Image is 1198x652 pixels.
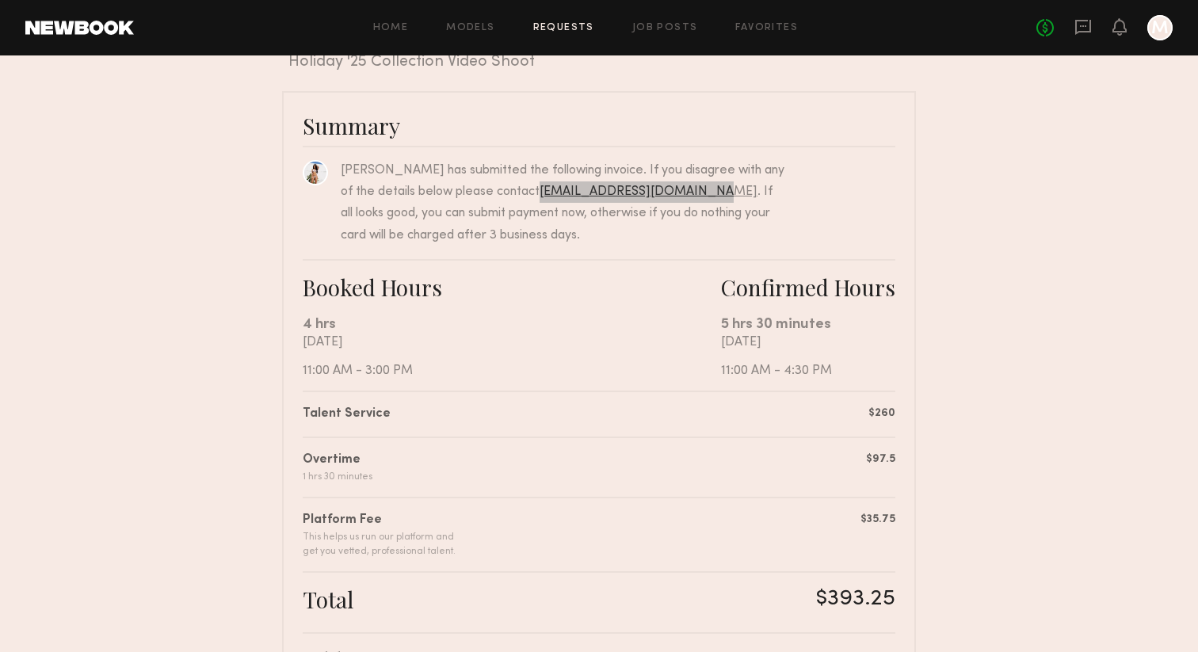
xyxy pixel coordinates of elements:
[721,273,895,301] div: Confirmed Hours
[303,511,456,530] div: Platform Fee
[303,273,721,301] div: Booked Hours
[303,335,721,378] div: [DATE] 11:00 AM - 3:00 PM
[341,160,785,246] div: [PERSON_NAME] has submitted the following invoice. If you disagree with any of the details below ...
[446,23,494,33] a: Models
[303,112,895,139] div: Summary
[721,335,895,378] div: [DATE] 11:00 AM - 4:30 PM
[816,585,895,613] div: $393.25
[721,314,895,335] div: 5 hrs 30 minutes
[303,451,372,470] div: Overtime
[303,530,456,559] div: This helps us run our platform and get you vetted, professional talent.
[533,23,594,33] a: Requests
[303,314,721,335] div: 4 hrs
[868,405,895,421] div: $260
[1147,15,1173,40] a: M
[303,470,372,484] div: 1 hrs 30 minutes
[373,23,409,33] a: Home
[288,53,916,72] div: Holiday '25 Collection Video Shoot
[860,511,895,528] div: $35.75
[866,451,895,467] div: $97.5
[303,585,353,613] div: Total
[632,23,698,33] a: Job Posts
[540,185,757,198] a: [EMAIL_ADDRESS][DOMAIN_NAME]
[303,405,391,424] div: Talent Service
[735,23,798,33] a: Favorites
